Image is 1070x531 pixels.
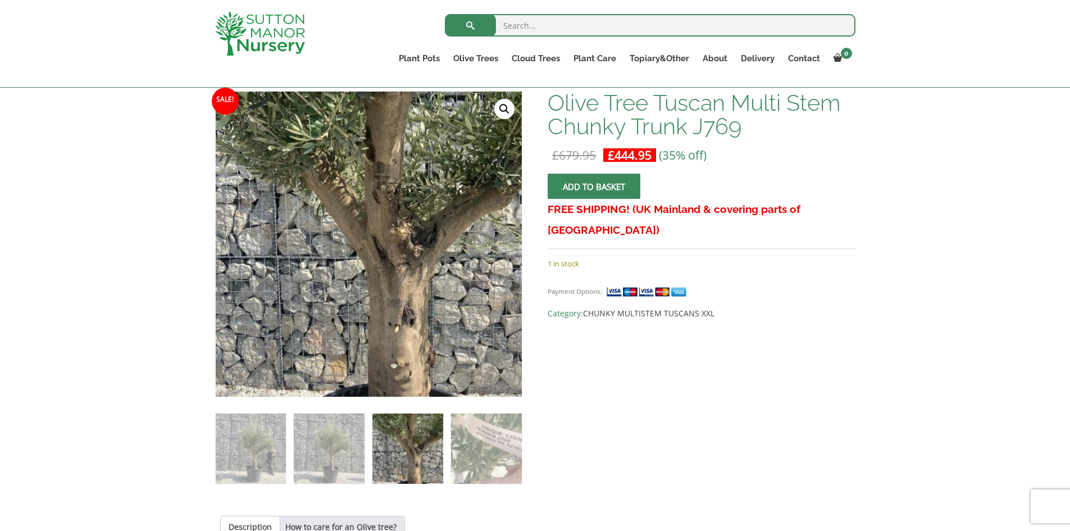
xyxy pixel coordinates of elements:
span: £ [552,147,559,163]
a: Plant Pots [392,51,447,66]
a: 0 [827,51,855,66]
small: Payment Options: [548,287,602,296]
span: 0 [841,48,852,59]
img: Olive Tree Tuscan Multi Stem Chunky Trunk J769 - Image 4 [451,414,521,484]
a: Contact [781,51,827,66]
bdi: 679.95 [552,147,596,163]
a: Cloud Trees [505,51,567,66]
a: CHUNKY MULTISTEM TUSCANS XXL [583,308,714,319]
span: Category: [548,307,855,320]
button: Add to basket [548,174,640,199]
span: Sale! [212,88,239,115]
p: 1 in stock [548,257,855,270]
img: logo [215,11,305,56]
a: Olive Trees [447,51,505,66]
a: About [696,51,734,66]
span: (35% off) [659,147,707,163]
span: £ [608,147,614,163]
a: Plant Care [567,51,623,66]
img: Olive Tree Tuscan Multi Stem Chunky Trunk J769 - Image 2 [294,414,364,484]
img: Olive Tree Tuscan Multi Stem Chunky Trunk J769 - Image 3 [372,414,443,484]
img: payment supported [606,286,690,298]
h1: Olive Tree Tuscan Multi Stem Chunky Trunk J769 [548,91,855,138]
img: Olive Tree Tuscan Multi Stem Chunky Trunk J769 [216,414,286,484]
bdi: 444.95 [608,147,652,163]
h3: FREE SHIPPING! (UK Mainland & covering parts of [GEOGRAPHIC_DATA]) [548,199,855,240]
a: Topiary&Other [623,51,696,66]
a: View full-screen image gallery [494,99,514,119]
a: Delivery [734,51,781,66]
input: Search... [445,14,855,37]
